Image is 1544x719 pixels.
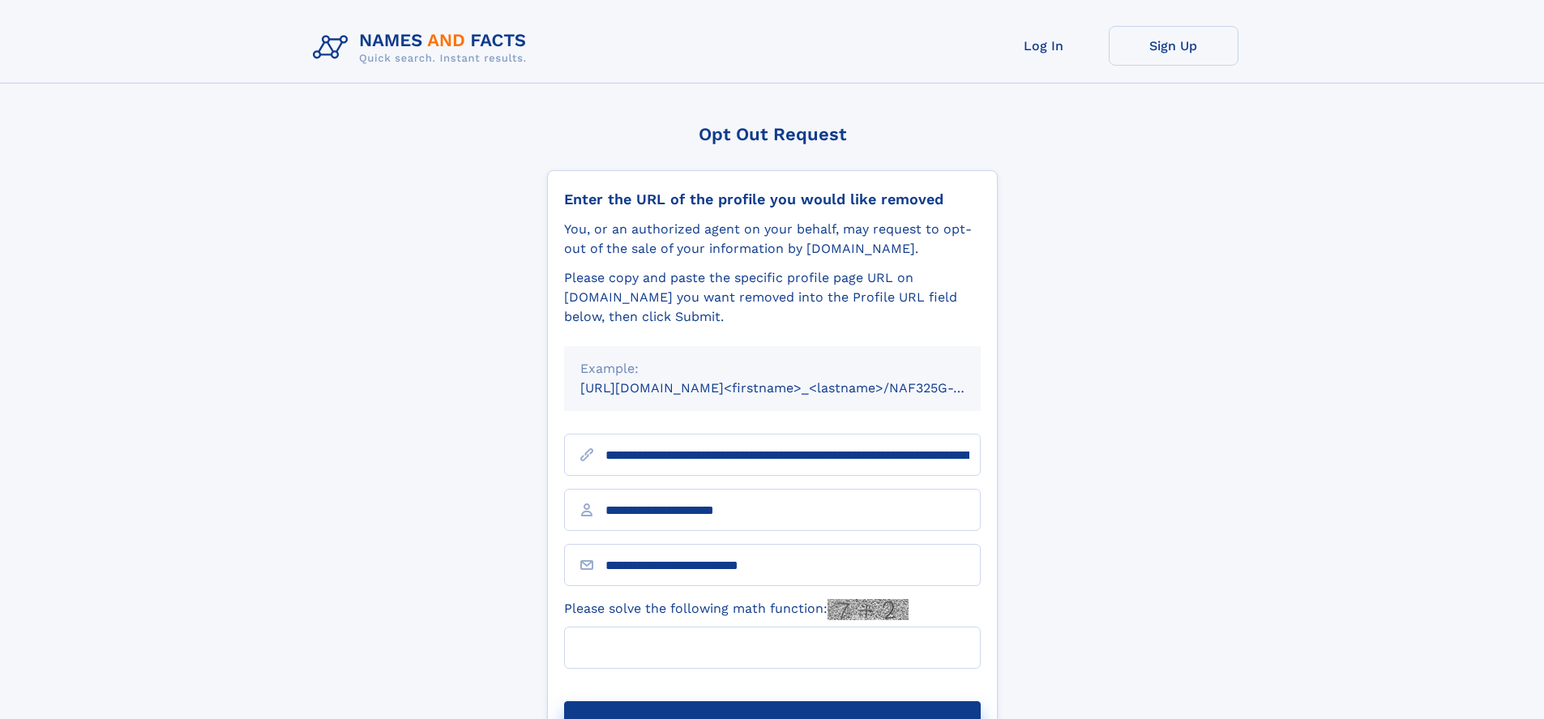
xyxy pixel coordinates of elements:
div: Please copy and paste the specific profile page URL on [DOMAIN_NAME] you want removed into the Pr... [564,268,981,327]
div: You, or an authorized agent on your behalf, may request to opt-out of the sale of your informatio... [564,220,981,259]
div: Enter the URL of the profile you would like removed [564,190,981,208]
a: Log In [979,26,1109,66]
small: [URL][DOMAIN_NAME]<firstname>_<lastname>/NAF325G-xxxxxxxx [580,380,1012,396]
div: Example: [580,359,964,379]
img: Logo Names and Facts [306,26,540,70]
label: Please solve the following math function: [564,599,909,620]
div: Opt Out Request [547,124,998,144]
a: Sign Up [1109,26,1238,66]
